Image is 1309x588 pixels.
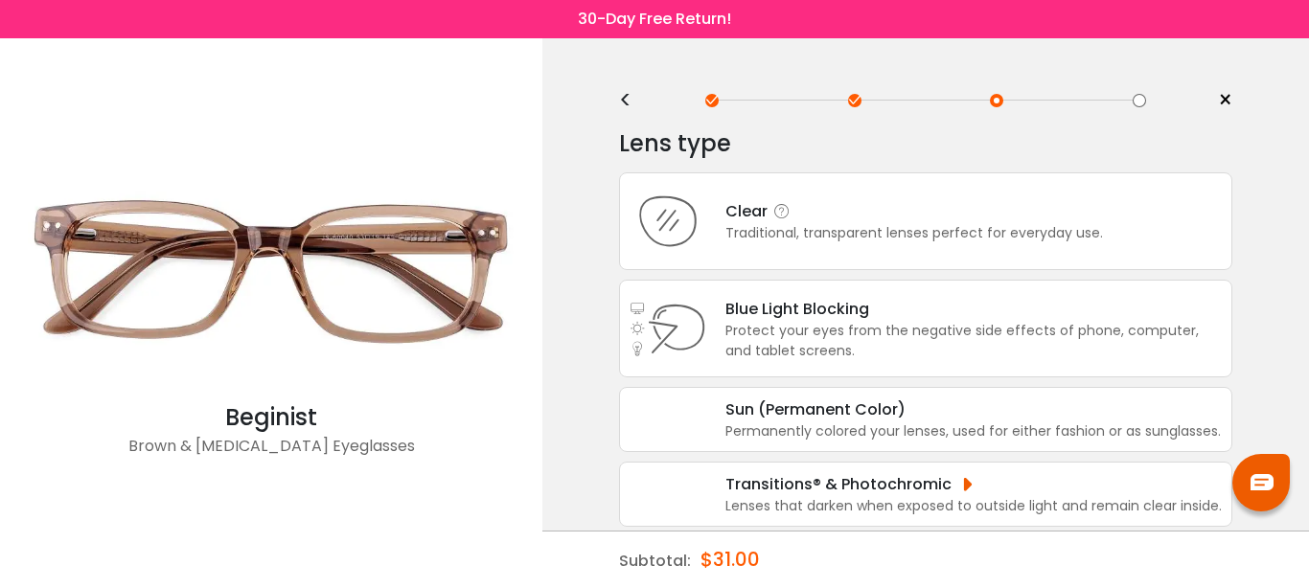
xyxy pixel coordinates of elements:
img: Light Adjusting [630,505,706,581]
img: Brown Beginist - Acetate Eyeglasses [10,139,533,400]
span: × [1218,86,1232,115]
img: Sun [630,397,706,474]
div: Beginist [10,400,533,435]
div: $31.00 [700,531,760,587]
div: < [619,93,648,108]
div: Transitions® & Photochromic [725,521,1222,545]
i: Clear [772,202,792,221]
div: Permanently colored your lenses, used for either fashion or as sunglasses. [725,438,1221,458]
img: chat [1251,474,1274,490]
a: × [1204,86,1232,115]
div: Blue Light Blocking [725,297,1222,321]
div: Protect your eyes from the negative side effects of phone, computer, and tablet screens. [725,321,1222,361]
div: Sun (Permanent Color) [725,414,1221,438]
div: Traditional, transparent lenses perfect for everyday use. [725,223,1103,243]
div: Lens type [619,124,1232,163]
div: Brown & [MEDICAL_DATA] Eyeglasses [10,435,533,473]
div: Clear [725,199,1103,223]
